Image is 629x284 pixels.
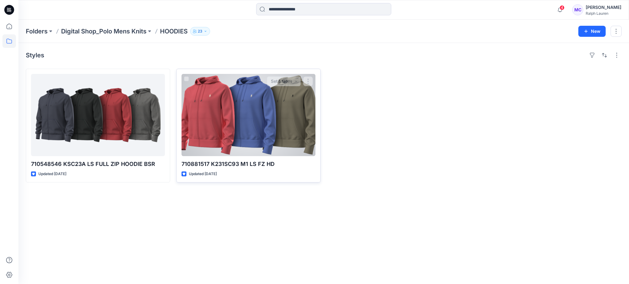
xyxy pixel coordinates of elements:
h4: Styles [26,52,44,59]
p: Updated [DATE] [38,171,66,177]
div: MC [572,4,583,15]
p: 710548546 KSC23A LS FULL ZIP HOODIE BSR [31,160,165,168]
a: 710881517 K231SC93 M1 LS FZ HD [182,74,315,156]
button: 23 [190,27,210,36]
div: Ralph Lauren [586,11,621,16]
span: 4 [560,5,565,10]
p: HOODIES [160,27,188,36]
button: New [578,26,606,37]
p: 23 [198,28,202,35]
a: Digital Shop_Polo Mens Knits [61,27,147,36]
a: Folders [26,27,48,36]
div: [PERSON_NAME] [586,4,621,11]
a: 710548546 KSC23A LS FULL ZIP HOODIE BSR [31,74,165,156]
p: 710881517 K231SC93 M1 LS FZ HD [182,160,315,168]
p: Updated [DATE] [189,171,217,177]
